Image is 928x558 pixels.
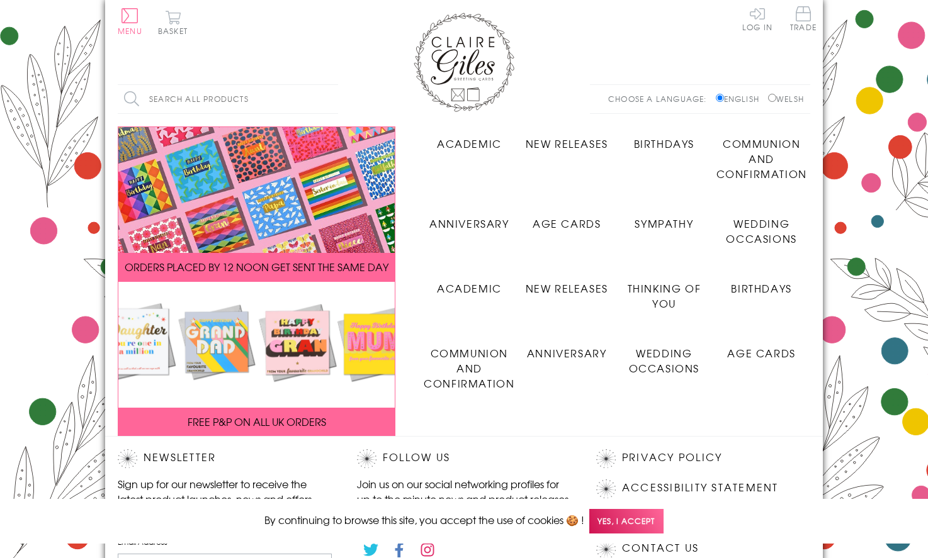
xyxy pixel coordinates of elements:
img: Claire Giles Greetings Cards [414,13,514,112]
a: Anniversary [518,336,616,360]
a: Log In [742,6,772,31]
input: Search all products [118,85,338,113]
span: Birthdays [731,281,791,296]
a: Privacy Policy [622,449,722,466]
span: New Releases [526,281,608,296]
span: Wedding Occasions [726,216,796,246]
input: Search [325,85,338,113]
span: FREE P&P ON ALL UK ORDERS [188,414,326,429]
p: Sign up for our newsletter to receive the latest product launches, news and offers directly to yo... [118,476,332,522]
span: Birthdays [634,136,694,151]
h2: Newsletter [118,449,332,468]
span: ORDERS PLACED BY 12 NOON GET SENT THE SAME DAY [125,259,388,274]
a: Anniversary [421,206,518,231]
span: Communion and Confirmation [424,345,514,391]
span: Age Cards [533,216,601,231]
label: English [716,93,766,104]
input: Welsh [768,94,776,102]
button: Basket [156,10,190,35]
p: Join us on our social networking profiles for up to the minute news and product releases the mome... [357,476,571,522]
h2: Follow Us [357,449,571,468]
span: Academic [437,281,502,296]
a: Birthdays [713,271,810,296]
label: Welsh [768,93,804,104]
span: Trade [790,6,817,31]
a: Academic [421,271,518,296]
button: Menu [118,8,142,35]
a: Birthdays [616,126,713,151]
span: Yes, I accept [589,509,664,533]
span: Age Cards [727,345,795,360]
span: Sympathy [635,216,693,231]
span: Anniversary [429,216,509,231]
a: Age Cards [713,336,810,360]
a: Sympathy [616,206,713,231]
a: New Releases [518,126,616,151]
a: Accessibility Statement [622,479,779,496]
span: Academic [437,136,502,151]
span: Thinking of You [628,281,701,311]
a: Wedding Occasions [713,206,810,246]
a: Thinking of You [616,271,713,311]
a: Wedding Occasions [616,336,713,376]
a: Communion and Confirmation [421,336,518,391]
a: Trade [790,6,817,33]
a: Academic [421,126,518,151]
a: Contact Us [622,540,699,557]
span: Communion and Confirmation [716,136,807,181]
span: Anniversary [527,345,607,360]
p: Choose a language: [608,93,713,104]
span: Wedding Occasions [629,345,699,376]
a: Age Cards [518,206,616,231]
a: Communion and Confirmation [713,126,810,181]
input: English [716,94,724,102]
span: New Releases [526,136,608,151]
span: Menu [118,25,142,36]
a: New Releases [518,271,616,296]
